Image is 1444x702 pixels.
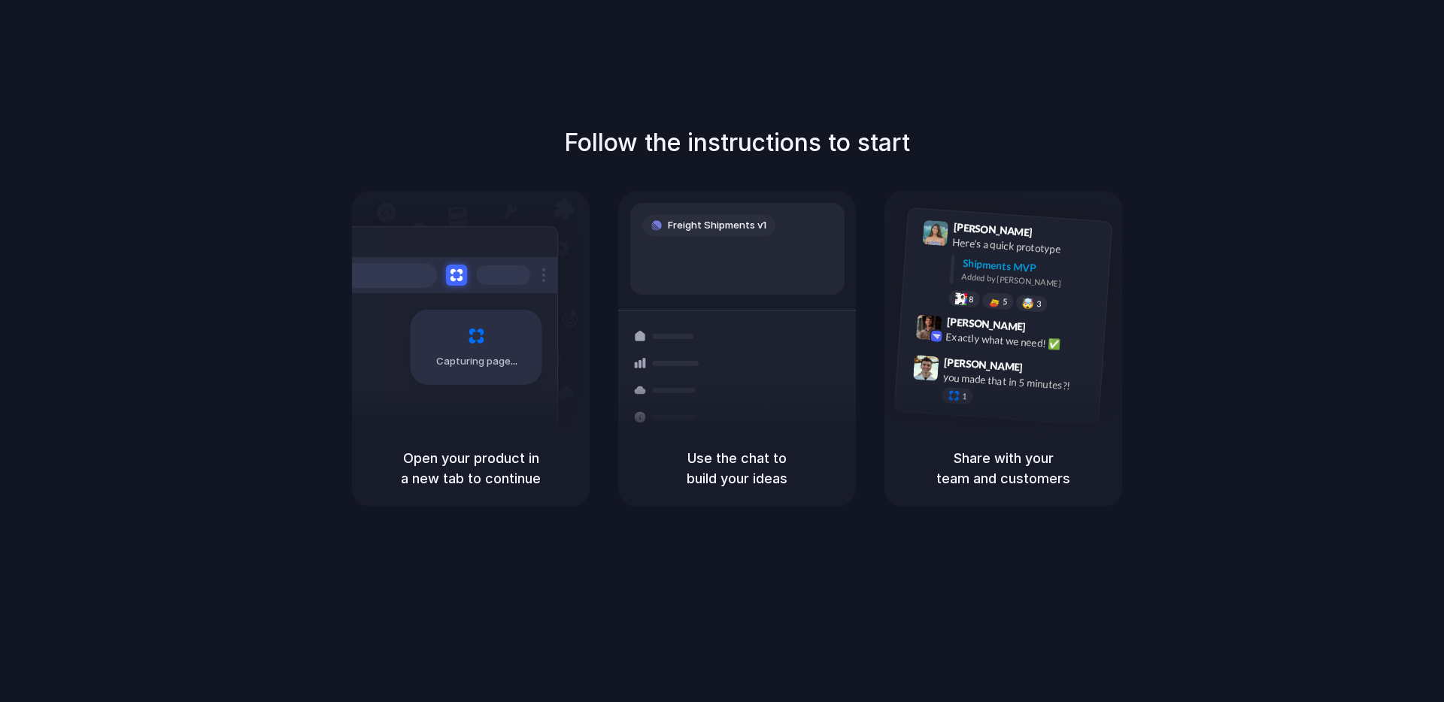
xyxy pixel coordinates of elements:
[370,448,572,489] h5: Open your product in a new tab to continue
[945,329,1096,355] div: Exactly what we need! ✅
[1003,298,1008,306] span: 5
[636,448,838,489] h5: Use the chat to build your ideas
[961,271,1100,292] div: Added by [PERSON_NAME]
[902,448,1104,489] h5: Share with your team and customers
[1037,226,1068,244] span: 9:41 AM
[969,295,974,304] span: 8
[564,125,910,161] h1: Follow the instructions to start
[952,235,1103,260] div: Here's a quick prototype
[1022,298,1035,309] div: 🤯
[436,354,520,369] span: Capturing page
[668,218,766,233] span: Freight Shipments v1
[942,370,1093,395] div: you made that in 5 minutes?!
[953,219,1033,241] span: [PERSON_NAME]
[1030,321,1061,339] span: 9:42 AM
[1027,361,1058,379] span: 9:47 AM
[944,354,1024,376] span: [PERSON_NAME]
[962,256,1101,280] div: Shipments MVP
[962,392,967,401] span: 1
[946,313,1026,335] span: [PERSON_NAME]
[1036,300,1042,308] span: 3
